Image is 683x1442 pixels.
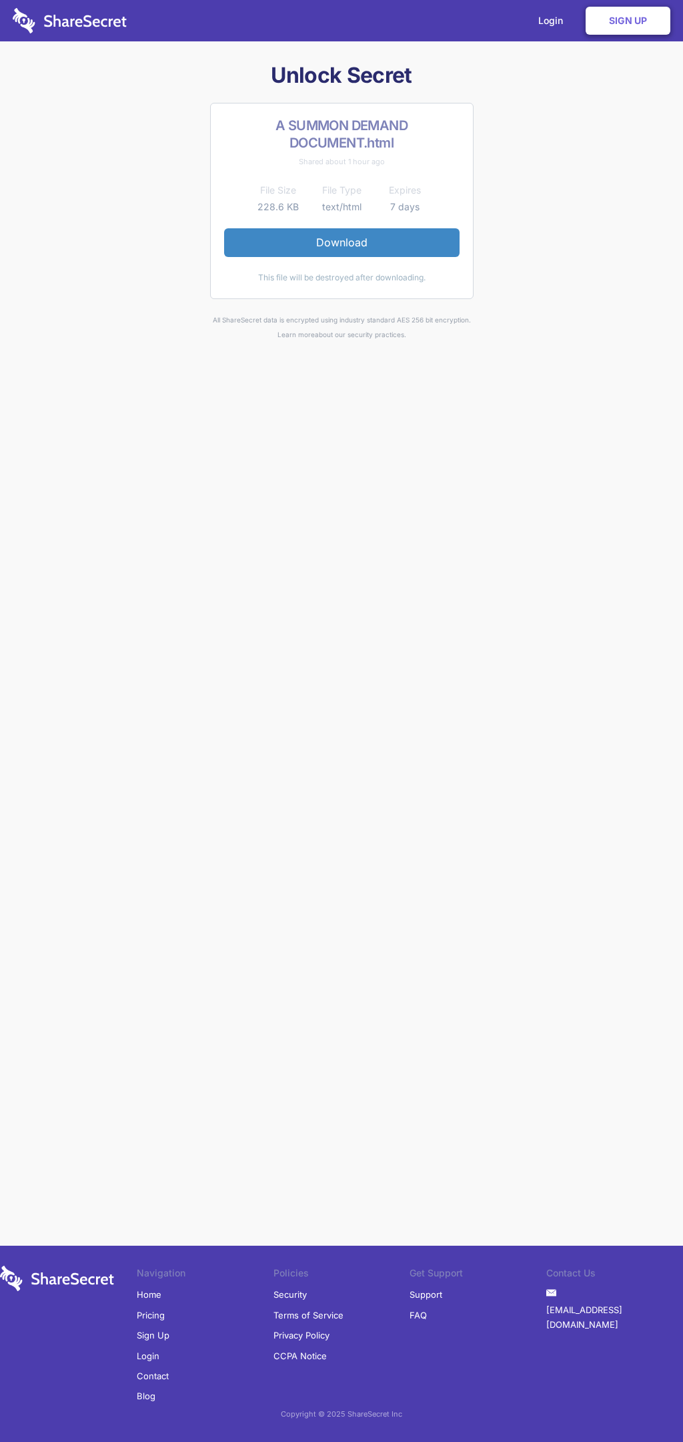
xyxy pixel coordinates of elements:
[137,1305,165,1325] a: Pricing
[13,8,127,33] img: logo-wordmark-white-trans-d4663122ce5f474addd5e946df7df03e33cb6a1c49d2221995e7729f52c070b2.svg
[273,1325,329,1345] a: Privacy Policy
[247,199,310,215] td: 228.6 KB
[137,1266,273,1284] li: Navigation
[137,1284,161,1304] a: Home
[410,1284,442,1304] a: Support
[273,1284,307,1304] a: Security
[273,1305,344,1325] a: Terms of Service
[247,182,310,198] th: File Size
[224,117,460,152] h2: A SUMMON DEMAND DOCUMENT.html
[586,7,670,35] a: Sign Up
[277,330,315,338] a: Learn more
[410,1305,427,1325] a: FAQ
[273,1266,410,1284] li: Policies
[137,1346,159,1366] a: Login
[310,199,374,215] td: text/html
[224,154,460,169] div: Shared about 1 hour ago
[137,1386,155,1406] a: Blog
[374,199,437,215] td: 7 days
[273,1346,327,1366] a: CCPA Notice
[546,1266,683,1284] li: Contact Us
[546,1300,683,1335] a: [EMAIL_ADDRESS][DOMAIN_NAME]
[374,182,437,198] th: Expires
[137,1366,169,1386] a: Contact
[224,270,460,285] div: This file will be destroyed after downloading.
[310,182,374,198] th: File Type
[137,1325,169,1345] a: Sign Up
[410,1266,546,1284] li: Get Support
[224,228,460,256] a: Download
